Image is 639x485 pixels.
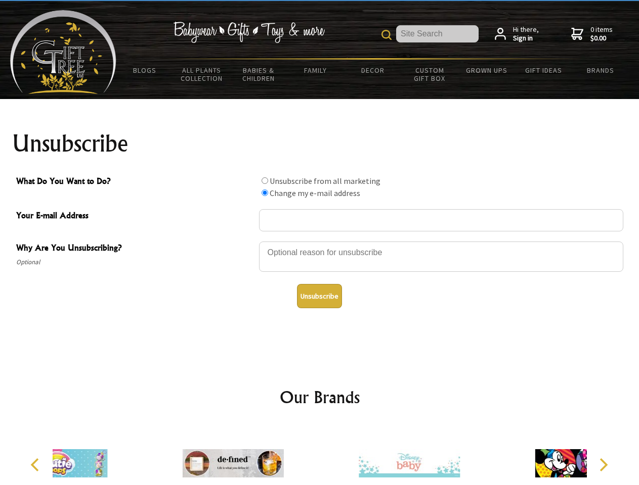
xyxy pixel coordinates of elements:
[262,189,268,196] input: What Do You Want to Do?
[116,60,174,81] a: BLOGS
[344,60,401,81] a: Decor
[396,25,479,42] input: Site Search
[297,284,342,308] button: Unsubscribe
[401,60,458,89] a: Custom Gift Box
[16,256,254,268] span: Optional
[381,30,392,40] img: product search
[270,176,380,186] label: Unsubscribe from all marketing
[25,454,48,476] button: Previous
[572,60,629,81] a: Brands
[259,209,623,231] input: Your E-mail Address
[174,60,231,89] a: All Plants Collection
[230,60,287,89] a: Babies & Children
[173,22,325,43] img: Babywear - Gifts - Toys & more
[513,34,539,43] strong: Sign in
[16,241,254,256] span: Why Are You Unsubscribing?
[287,60,345,81] a: Family
[259,241,623,272] textarea: Why Are You Unsubscribing?
[590,25,613,43] span: 0 items
[592,454,614,476] button: Next
[270,188,360,198] label: Change my e-mail address
[262,177,268,184] input: What Do You Want to Do?
[20,385,619,409] h2: Our Brands
[16,175,254,189] span: What Do You Want to Do?
[16,209,254,224] span: Your E-mail Address
[571,25,613,43] a: 0 items$0.00
[10,10,116,94] img: Babyware - Gifts - Toys and more...
[515,60,572,81] a: Gift Ideas
[495,25,539,43] a: Hi there,Sign in
[458,60,515,81] a: Grown Ups
[12,131,627,156] h1: Unsubscribe
[513,25,539,43] span: Hi there,
[590,34,613,43] strong: $0.00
